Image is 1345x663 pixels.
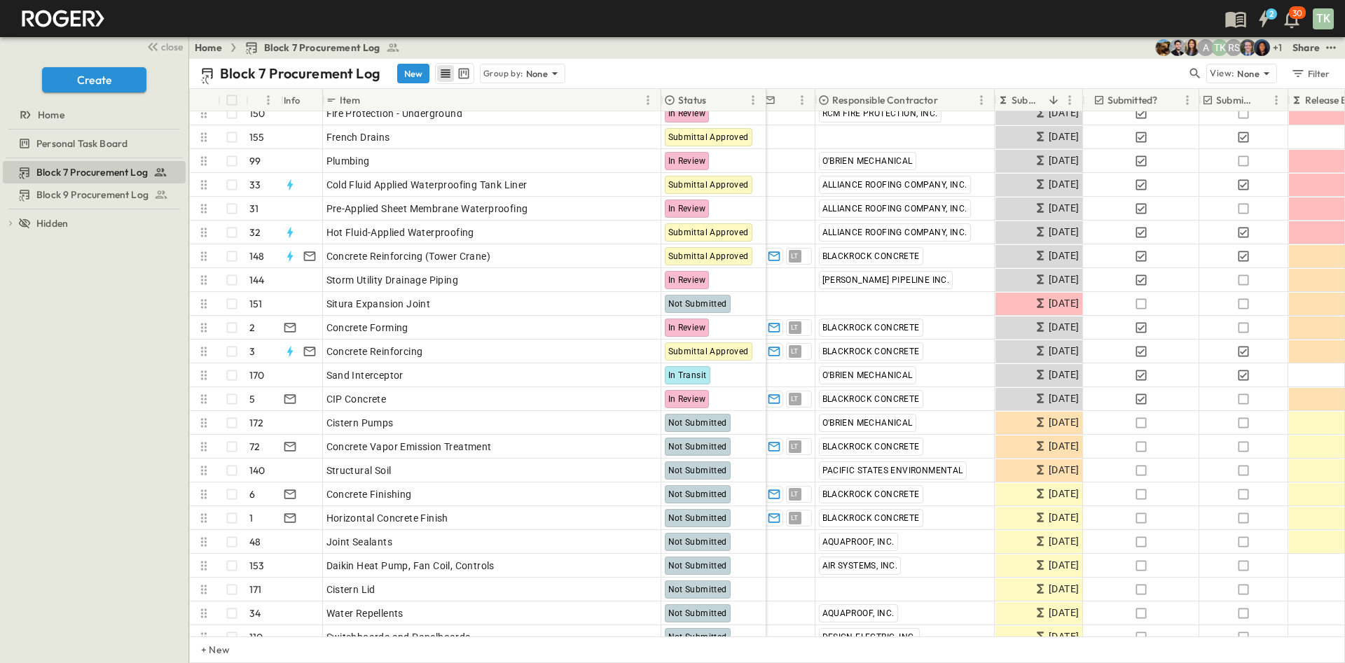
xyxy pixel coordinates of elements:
span: In Transit [668,370,707,380]
span: ALLIANCE ROOFING COMPANY, INC. [822,228,967,237]
span: [DATE] [1049,200,1079,216]
p: 6 [249,487,255,501]
span: [PERSON_NAME] PIPELINE INC. [822,275,950,285]
span: Joint Sealants [326,535,393,549]
span: Concrete Reinforcing (Tower Crane) [326,249,491,263]
span: [DATE] [1049,391,1079,407]
p: Status [678,93,706,107]
span: [DATE] [1049,153,1079,169]
span: Not Submitted [668,585,727,594]
p: 72 [249,440,260,454]
div: Info [281,89,323,111]
span: Plumbing [326,154,370,168]
p: 140 [249,463,265,477]
p: + New [201,643,209,657]
span: [DATE] [1049,343,1079,359]
p: 5 [249,392,255,406]
button: Sort [1160,92,1175,108]
p: Block 7 Procurement Log [220,64,380,83]
span: AQUAPROOF, INC. [822,608,895,618]
span: DESIGN ELECTRIC, INC. [822,632,916,642]
button: kanban view [455,65,472,82]
button: Sort [709,92,724,108]
div: Filter [1290,66,1330,81]
span: [DATE] [1049,605,1079,621]
span: [DATE] [1049,248,1079,264]
span: BLACKROCK CONCRETE [822,347,920,356]
span: [DATE] [1049,272,1079,288]
span: Personal Task Board [36,137,127,151]
span: [DATE] [1049,581,1079,597]
div: Share [1292,41,1320,55]
button: Menu [745,92,761,109]
span: BLACKROCK CONCRETE [822,513,920,523]
span: RCM FIRE PROTECTION, INC. [822,109,938,118]
button: Menu [794,92,811,109]
span: Not Submitted [668,608,727,618]
img: Olivia Khan (okhan@cahill-sf.com) [1253,39,1270,56]
img: Rachel Villicana (rvillicana@cahill-sf.com) [1155,39,1172,56]
span: CIP Concrete [326,392,387,406]
p: Submitted? [1108,93,1158,107]
span: Not Submitted [668,489,727,499]
p: 148 [249,249,265,263]
span: Submittal Approved [668,132,749,142]
p: 34 [249,606,261,620]
span: Not Submitted [668,561,727,571]
span: Fire Protection - Underground [326,106,463,120]
p: View: [1210,66,1234,81]
span: Concrete Vapor Emission Treatment [326,440,492,454]
button: Menu [1268,92,1285,109]
span: [DATE] [1049,414,1079,431]
span: LT [791,327,799,328]
span: Cold Fluid Applied Waterproofing Tank Liner [326,178,527,192]
span: Not Submitted [668,299,727,309]
button: Menu [1179,92,1196,109]
button: Sort [941,92,956,108]
a: Block 7 Procurement Log [244,41,400,55]
span: In Review [668,275,706,285]
span: Structural Soil [326,463,392,477]
p: 1 [249,511,253,525]
button: close [141,36,186,56]
p: 32 [249,225,261,239]
p: Item [340,93,360,107]
span: O'BRIEN MECHANICAL [822,156,913,166]
span: Submittal Approved [668,347,749,356]
div: Raymond Shahabi (rshahabi@guzmangc.com) [1225,39,1242,56]
span: PACIFIC STATES ENVIRONMENTAL [822,466,963,475]
span: [DATE] [1049,295,1079,312]
span: [DATE] [1049,129,1079,145]
div: Teddy Khuong (tkhuong@guzmangc.com) [1211,39,1228,56]
a: Home [195,41,222,55]
span: [DATE] [1049,557,1079,573]
button: Create [42,67,146,92]
p: 30 [1292,8,1302,19]
span: Storm Utility Drainage Piping [326,273,459,287]
span: Block 7 Procurement Log [264,41,380,55]
span: BLACKROCK CONCRETE [822,394,920,404]
button: Menu [1061,92,1078,109]
span: Switchboards and Panelboards [326,630,471,644]
span: French Drains [326,130,390,144]
span: Water Repellents [326,606,403,620]
p: 33 [249,178,261,192]
span: Cistern Lid [326,582,375,596]
span: Not Submitted [668,513,727,523]
button: 2 [1250,6,1278,32]
p: 144 [249,273,265,287]
p: Group by: [483,67,523,81]
p: 31 [249,202,258,216]
span: Concrete Finishing [326,487,412,501]
h6: 2 [1269,8,1274,20]
span: [DATE] [1049,462,1079,478]
img: Kim Bowen (kbowen@cahill-sf.com) [1183,39,1200,56]
p: 153 [249,559,265,573]
p: None [1237,67,1260,81]
span: LT [791,446,799,447]
span: [DATE] [1049,224,1079,240]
